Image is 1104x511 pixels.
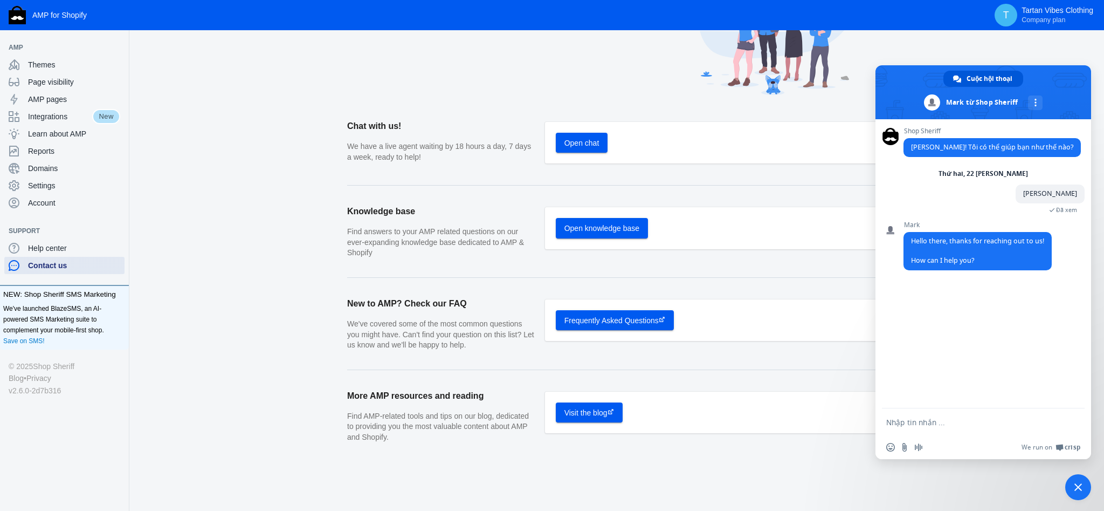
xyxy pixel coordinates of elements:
[109,229,127,233] button: Add a sales channel
[26,372,51,384] a: Privacy
[347,141,534,162] p: We have a live agent waiting by 18 hours a day, 7 days a week, ready to help!
[564,316,659,325] span: Frequently Asked Questions
[347,319,534,351] p: We've covered some of the most common questions you might have. Can't find your question on this ...
[4,108,125,125] a: IntegrationsNew
[347,207,534,227] h2: Knowledge base
[939,171,1028,177] div: Thứ hai, 22 [PERSON_NAME]
[4,194,125,212] a: Account
[28,94,120,105] span: AMP pages
[28,111,92,122] span: Integrations
[3,336,45,346] a: Save on SMS!
[1022,16,1065,24] span: Company plan
[4,125,125,142] a: Learn about AMP
[9,360,120,372] div: © 2025
[564,408,608,417] span: Visit the blog
[9,372,120,384] div: •
[92,109,120,124] span: New
[4,91,125,108] a: AMP pages
[9,385,120,397] div: v2.6.0-2d7b316
[564,139,599,147] span: Open chat
[911,142,1073,152] span: [PERSON_NAME]! Tôi có thể giúp bạn như thế nào?
[4,56,125,73] a: Themes
[28,146,120,156] span: Reports
[903,127,1081,135] span: Shop Sheriff
[28,197,120,208] span: Account
[347,299,534,319] h2: New to AMP? Check our FAQ
[28,59,120,70] span: Themes
[33,360,74,372] a: Shop Sheriff
[9,42,109,53] span: AMP
[9,226,109,236] span: Support
[4,160,125,177] a: Domains
[109,45,127,50] button: Add a sales channel
[347,227,534,258] p: Find answers to your AMP related questions on our ever-expanding knowledge base dedicated to AMP ...
[28,260,120,271] span: Contact us
[28,243,120,254] span: Help center
[9,6,26,24] img: Shop Sheriff Logo
[914,443,923,452] span: Ghi lại tin nhắn âm thanh
[1028,96,1043,110] div: Các kênh khác
[4,177,125,194] a: Settings
[967,71,1012,87] span: Cuộc hội thoại
[4,257,125,274] a: Contact us
[1056,206,1077,214] span: Đã xem
[900,443,909,452] span: Thêm tập tin
[32,11,87,19] span: AMP for Shopify
[28,163,120,174] span: Domains
[1065,443,1080,452] span: Crisp
[347,411,534,443] p: Find AMP-related tools and tips on our blog, dedicated to providing you the most valuable content...
[556,133,608,153] button: Open chat
[556,310,674,330] a: Frequently Asked Questions
[28,77,120,87] span: Page visibility
[4,73,125,91] a: Page visibility
[1022,443,1052,452] span: We run on
[28,180,120,191] span: Settings
[347,122,534,141] h2: Chat with us!
[9,372,24,384] a: Blog
[1022,443,1080,452] a: We run onCrisp
[911,236,1044,265] span: Hello there, thanks for reaching out to us! How can I help you?
[4,142,125,160] a: Reports
[886,418,1057,427] textarea: Nhập tin nhắn ...
[1023,189,1077,198] span: [PERSON_NAME]
[903,221,1052,229] span: Mark
[1059,468,1091,500] div: Đóng cuộc trò chuyện
[556,403,623,423] a: Visit the blog
[943,71,1023,87] div: Cuộc hội thoại
[347,392,534,411] h2: More AMP resources and reading
[28,128,120,139] span: Learn about AMP
[1000,10,1011,21] span: T
[1022,6,1093,24] p: Tartan Vibes Clothing
[564,224,639,233] span: Open knowledge base
[886,443,895,452] span: Chèn biểu tượng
